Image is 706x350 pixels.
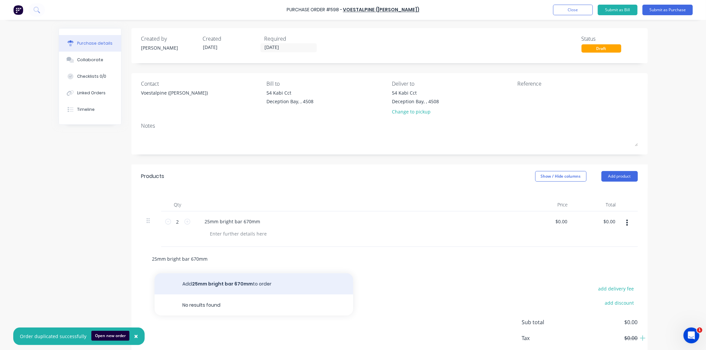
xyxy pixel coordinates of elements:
[59,52,121,68] button: Collaborate
[582,35,638,43] div: Status
[517,80,638,88] div: Reference
[553,5,593,15] button: Close
[287,7,342,14] div: Purchase Order #598 -
[264,35,321,43] div: Required
[59,68,121,85] button: Checklists 0/0
[91,331,129,341] button: Open new order
[598,5,637,15] button: Submit as Bill
[20,333,86,340] div: Order duplicated successfully
[59,35,121,52] button: Purchase details
[582,44,621,53] div: Draft
[642,5,693,15] button: Submit as Purchase
[155,273,353,294] button: Add25mm bright bar 670mmto order
[77,107,95,112] div: Timeline
[572,334,638,342] span: $0.00
[601,298,638,307] button: add discount
[535,171,587,182] button: Show / Hide columns
[141,44,198,51] div: [PERSON_NAME]
[697,328,702,333] span: 1
[59,101,121,118] button: Timeline
[141,80,262,88] div: Contact
[59,85,121,101] button: Linked Orders
[525,198,573,211] div: Price
[266,89,313,96] div: 54 Kabi Cct
[392,80,512,88] div: Deliver to
[573,198,621,211] div: Total
[200,217,266,226] div: 25mm bright bar 670mm
[601,171,638,182] button: Add product
[683,328,699,343] iframe: Intercom live chat
[127,328,145,344] button: Close
[522,334,572,342] span: Tax
[77,57,103,63] div: Collaborate
[141,172,165,180] div: Products
[572,318,638,326] span: $0.00
[77,40,113,46] div: Purchase details
[141,35,198,43] div: Created by
[161,198,194,211] div: Qty
[134,331,138,341] span: ×
[141,89,208,96] div: Voestalpine ([PERSON_NAME])
[13,5,23,15] img: Factory
[77,90,106,96] div: Linked Orders
[266,80,387,88] div: Bill to
[77,73,106,79] div: Checklists 0/0
[392,108,439,115] div: Change to pickup
[203,35,259,43] div: Created
[392,89,439,96] div: 54 Kabi Cct
[343,7,419,13] a: Voestalpine ([PERSON_NAME])
[152,252,284,265] input: Start typing to add a product...
[522,318,572,326] span: Sub total
[594,284,638,293] button: add delivery fee
[141,122,638,130] div: Notes
[392,98,439,105] div: Deception Bay, , 4508
[266,98,313,105] div: Deception Bay, , 4508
